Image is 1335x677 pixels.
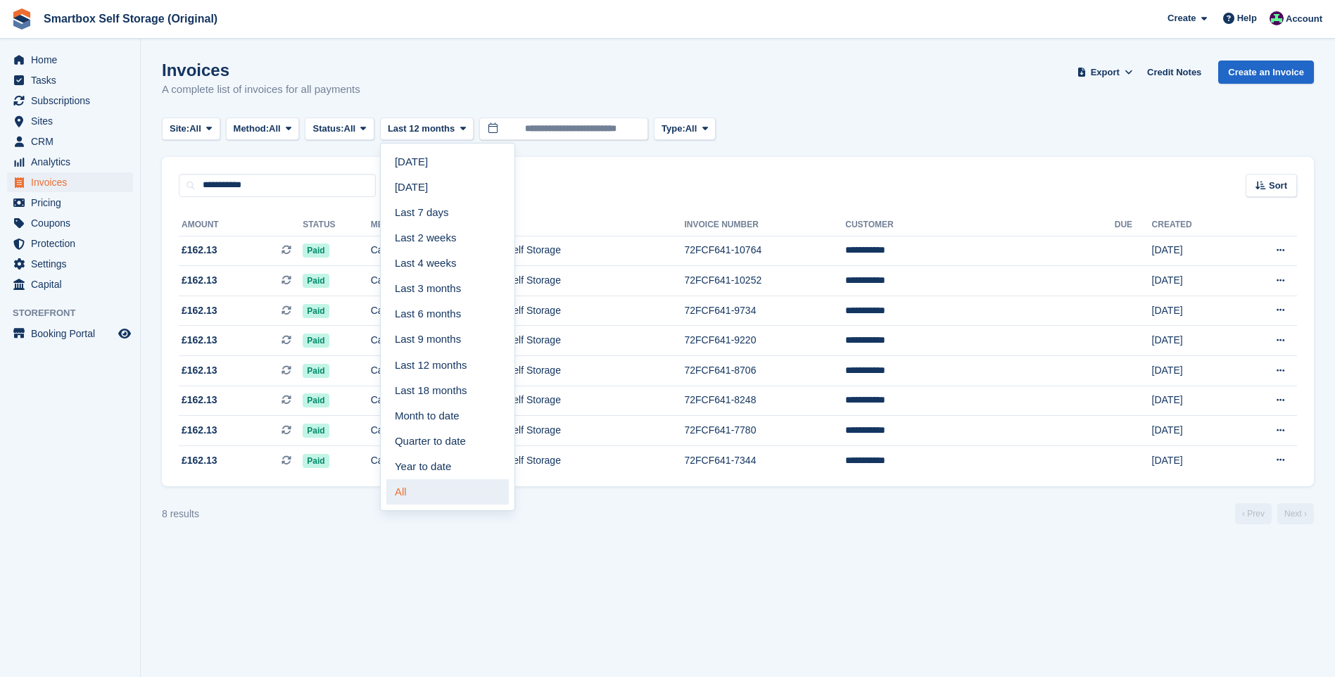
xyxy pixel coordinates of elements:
td: Card [371,356,447,386]
nav: Page [1232,503,1317,524]
a: Last 7 days [386,200,509,225]
a: Preview store [116,325,133,342]
span: All [344,122,356,136]
th: Status [303,214,370,236]
span: Pricing [31,193,115,213]
a: menu [7,111,133,131]
td: Corby Indoor Self Storage [447,356,684,386]
td: Corby Indoor Self Storage [447,326,684,356]
a: menu [7,234,133,253]
span: Method: [234,122,270,136]
a: Last 4 weeks [386,251,509,276]
span: Paid [303,334,329,348]
span: Coupons [31,213,115,233]
a: menu [7,132,133,151]
td: Card [371,445,447,475]
span: Booking Portal [31,324,115,343]
td: 72FCF641-7780 [684,416,845,446]
td: 72FCF641-8706 [684,356,845,386]
a: All [386,479,509,505]
td: Corby Indoor Self Storage [447,296,684,326]
a: menu [7,172,133,192]
span: £162.13 [182,333,217,348]
a: Last 2 weeks [386,225,509,251]
a: Last 12 months [386,353,509,378]
a: Year to date [386,454,509,479]
span: Settings [31,254,115,274]
p: A complete list of invoices for all payments [162,82,360,98]
a: Month to date [386,403,509,429]
td: [DATE] [1152,296,1236,326]
td: [DATE] [1152,356,1236,386]
span: Export [1091,65,1120,80]
span: Account [1286,12,1322,26]
td: Card [371,386,447,416]
span: Storefront [13,306,140,320]
td: [DATE] [1152,386,1236,416]
span: £162.13 [182,393,217,407]
td: 72FCF641-9220 [684,326,845,356]
td: [DATE] [1152,236,1236,266]
td: Corby Indoor Self Storage [447,236,684,266]
span: £162.13 [182,243,217,258]
td: Card [371,416,447,446]
span: £162.13 [182,453,217,468]
span: Sort [1269,179,1287,193]
span: £162.13 [182,363,217,378]
span: All [189,122,201,136]
td: Card [371,236,447,266]
button: Last 12 months [380,118,474,141]
td: Card [371,266,447,296]
span: Last 12 months [388,122,455,136]
td: Corby Indoor Self Storage [447,266,684,296]
a: Credit Notes [1141,61,1207,84]
span: £162.13 [182,303,217,318]
a: menu [7,152,133,172]
button: Export [1074,61,1136,84]
a: Last 9 months [386,327,509,353]
td: [DATE] [1152,326,1236,356]
span: Status: [312,122,343,136]
span: Tasks [31,70,115,90]
span: Type: [662,122,685,136]
td: [DATE] [1152,445,1236,475]
a: Create an Invoice [1218,61,1314,84]
span: All [269,122,281,136]
span: Paid [303,304,329,318]
a: menu [7,193,133,213]
span: CRM [31,132,115,151]
span: Paid [303,393,329,407]
td: 72FCF641-10764 [684,236,845,266]
a: menu [7,324,133,343]
td: 72FCF641-8248 [684,386,845,416]
a: [DATE] [386,175,509,200]
img: Alex Selenitsas [1270,11,1284,25]
button: Site: All [162,118,220,141]
span: Analytics [31,152,115,172]
span: All [685,122,697,136]
span: Paid [303,424,329,438]
span: Paid [303,454,329,468]
a: Quarter to date [386,429,509,454]
td: [DATE] [1152,266,1236,296]
button: Type: All [654,118,716,141]
a: Last 6 months [386,302,509,327]
td: Corby Indoor Self Storage [447,416,684,446]
td: Corby Indoor Self Storage [447,386,684,416]
span: £162.13 [182,273,217,288]
a: Previous [1235,503,1272,524]
span: Home [31,50,115,70]
span: Paid [303,274,329,288]
a: menu [7,213,133,233]
th: Invoice Number [684,214,845,236]
a: Next [1277,503,1314,524]
td: [DATE] [1152,416,1236,446]
button: Method: All [226,118,300,141]
a: menu [7,274,133,294]
div: 8 results [162,507,199,521]
td: Corby Indoor Self Storage [447,445,684,475]
td: Card [371,326,447,356]
span: Site: [170,122,189,136]
span: Help [1237,11,1257,25]
th: Amount [179,214,303,236]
